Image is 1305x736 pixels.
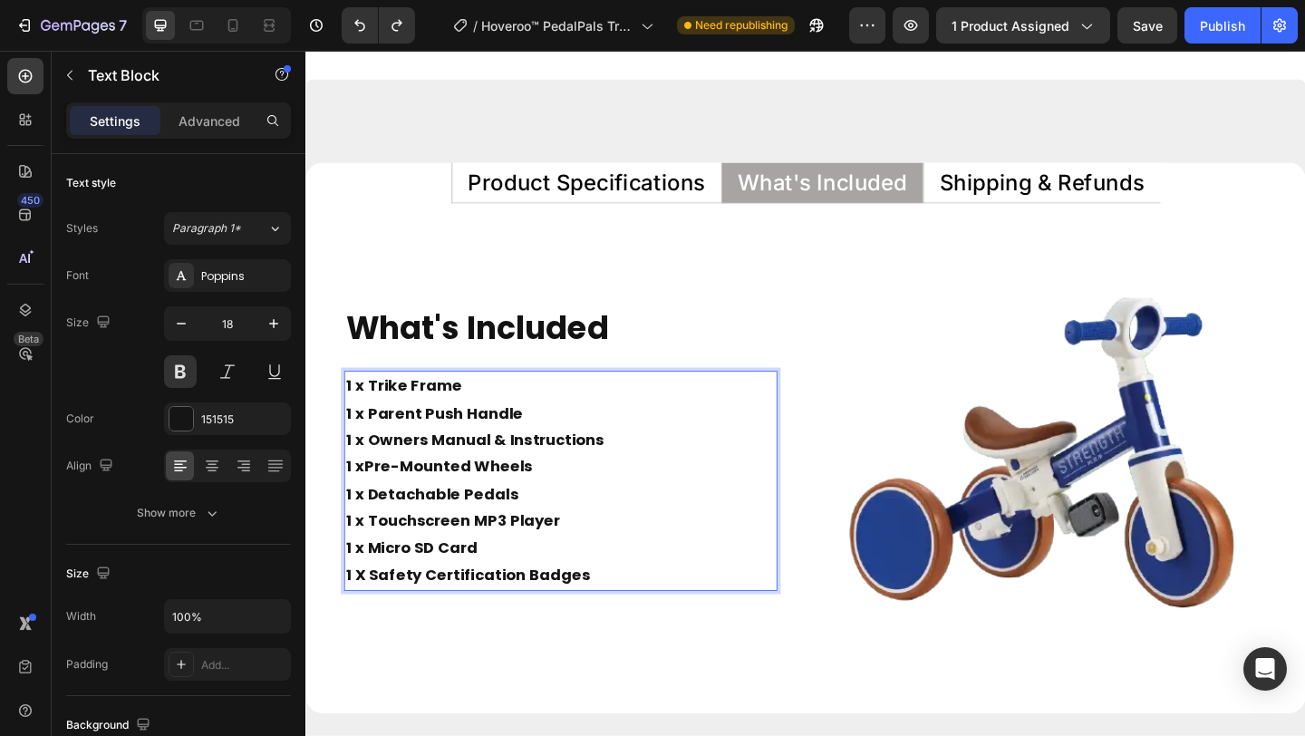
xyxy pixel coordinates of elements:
strong: 1 X Safety Certification Badges [43,558,309,581]
div: Open Intercom Messenger [1243,647,1287,691]
div: Poppins [201,268,286,285]
div: Beta [14,332,43,346]
div: 450 [17,193,43,208]
div: Publish [1200,16,1245,35]
span: / [473,16,478,35]
p: Text Block [88,64,242,86]
div: Align [66,454,117,479]
button: Show more [66,497,291,529]
button: Save [1117,7,1177,44]
h2: What's Included [42,277,513,325]
div: 151515 [201,412,286,428]
input: Auto [165,600,290,633]
p: 7 [119,15,127,36]
span: Save [1133,18,1163,34]
div: Text style [66,175,116,191]
img: gempages_492219557428069498-7ff571d4-6745-4593-9c31-bd25e98192a3.webp [547,180,1073,706]
button: 7 [7,7,135,44]
span: Hoveroo™ PedalPals Trike [481,16,633,35]
p: Advanced [179,111,240,131]
div: Padding [66,656,108,673]
p: Settings [90,111,140,131]
span: Paragraph 1* [172,220,241,237]
p: What's Included [470,131,654,155]
button: Paragraph 1* [164,212,291,245]
div: Font [66,267,89,284]
button: Publish [1184,7,1261,44]
div: Size [66,562,114,586]
div: Color [66,411,94,427]
button: 1 product assigned [936,7,1110,44]
div: Styles [66,220,98,237]
p: Shipping & Refunds [690,131,913,155]
div: Rich Text Editor. Editing area: main [42,348,513,586]
span: 1 product assigned [952,16,1069,35]
iframe: Design area [305,51,1305,736]
div: Undo/Redo [342,7,415,44]
div: Width [66,608,96,625]
div: Size [66,311,114,335]
strong: Pre-Mounted Wheels [63,441,246,463]
div: Show more [137,504,221,522]
span: Need republishing [695,17,788,34]
div: Add... [201,657,286,673]
p: 1 x Trike Frame 1 x Parent Push Handle 1 x Owners Manual & Instructions 1 x 1 x Detachable Pedals... [43,350,511,556]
